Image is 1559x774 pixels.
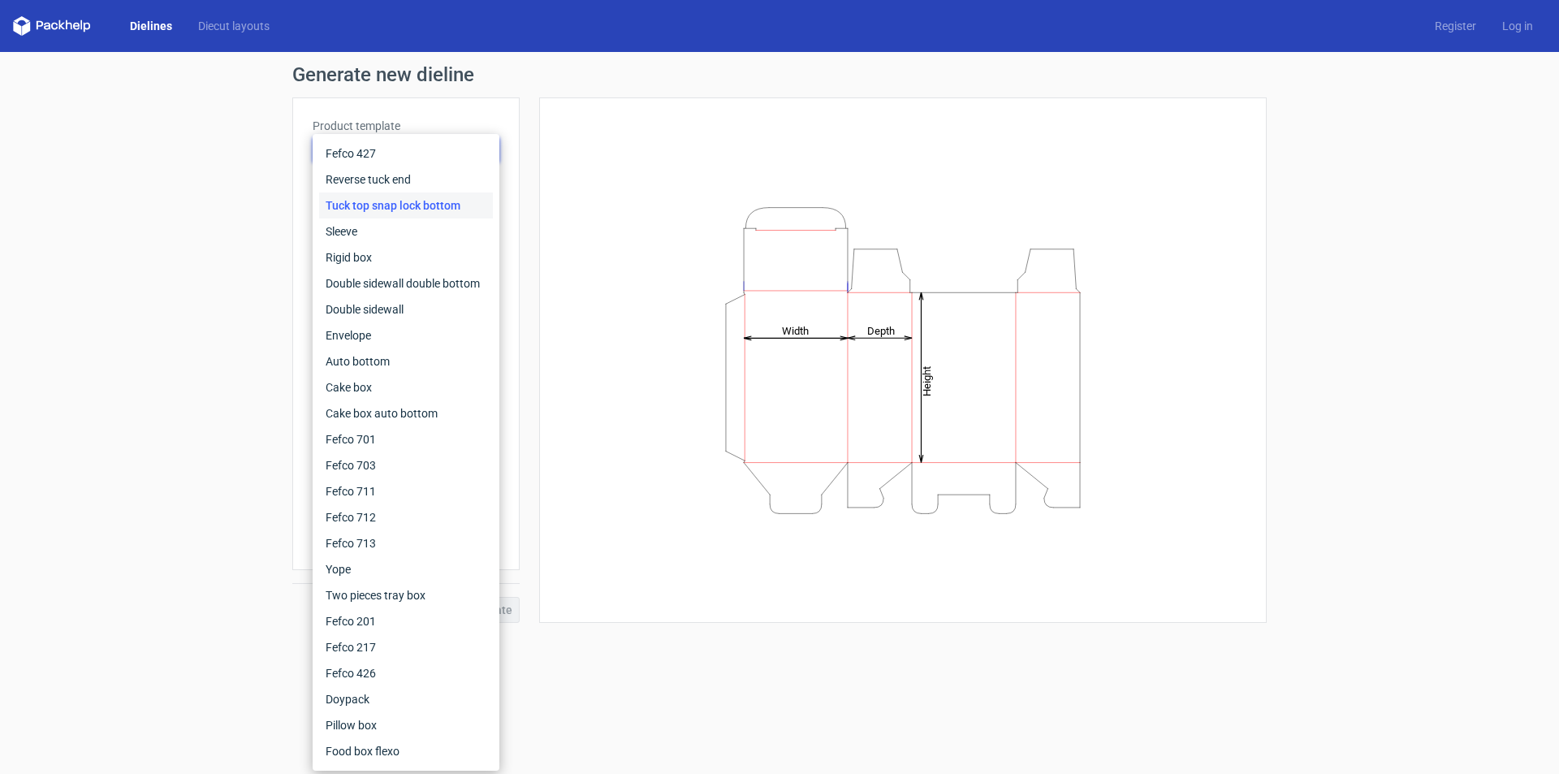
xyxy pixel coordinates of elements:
[319,530,493,556] div: Fefco 713
[319,218,493,244] div: Sleeve
[319,244,493,270] div: Rigid box
[319,270,493,296] div: Double sidewall double bottom
[319,504,493,530] div: Fefco 712
[319,556,493,582] div: Yope
[1422,18,1489,34] a: Register
[319,608,493,634] div: Fefco 201
[319,582,493,608] div: Two pieces tray box
[319,660,493,686] div: Fefco 426
[313,118,499,134] label: Product template
[319,400,493,426] div: Cake box auto bottom
[319,478,493,504] div: Fefco 711
[319,712,493,738] div: Pillow box
[319,634,493,660] div: Fefco 217
[319,322,493,348] div: Envelope
[319,166,493,192] div: Reverse tuck end
[921,365,933,396] tspan: Height
[782,324,809,336] tspan: Width
[319,426,493,452] div: Fefco 701
[319,348,493,374] div: Auto bottom
[319,374,493,400] div: Cake box
[319,738,493,764] div: Food box flexo
[867,324,895,336] tspan: Depth
[1489,18,1546,34] a: Log in
[319,296,493,322] div: Double sidewall
[185,18,283,34] a: Diecut layouts
[292,65,1267,84] h1: Generate new dieline
[319,686,493,712] div: Doypack
[319,192,493,218] div: Tuck top snap lock bottom
[319,452,493,478] div: Fefco 703
[319,141,493,166] div: Fefco 427
[117,18,185,34] a: Dielines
